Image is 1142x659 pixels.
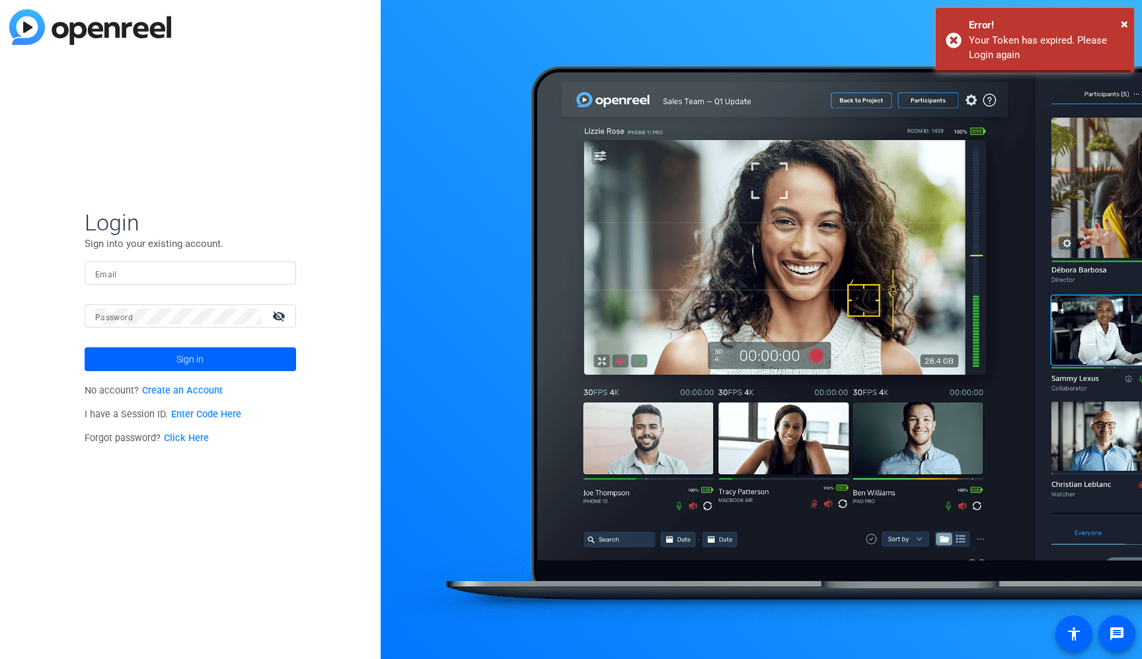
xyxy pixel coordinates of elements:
mat-label: Password [95,313,133,322]
span: Sign in [176,343,204,376]
mat-icon: message [1109,626,1125,642]
span: Login [85,209,296,236]
mat-icon: accessibility [1066,626,1082,642]
button: Sign in [85,347,296,371]
span: × [1121,16,1128,32]
span: No account? [85,385,223,396]
span: I have a Session ID. [85,409,241,420]
mat-label: Email [95,270,117,279]
a: Enter Code Here [171,409,241,420]
a: Create an Account [142,385,223,396]
div: Your Token has expired. Please Login again [969,33,1124,63]
div: Error! [969,18,1124,33]
img: blue-gradient.svg [9,9,171,45]
a: Click Here [164,433,209,444]
span: Forgot password? [85,433,209,444]
button: Close [1121,14,1128,34]
mat-icon: visibility_off [264,306,296,326]
input: Enter Email Address [95,265,285,281]
p: Sign into your existing account. [85,236,296,251]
